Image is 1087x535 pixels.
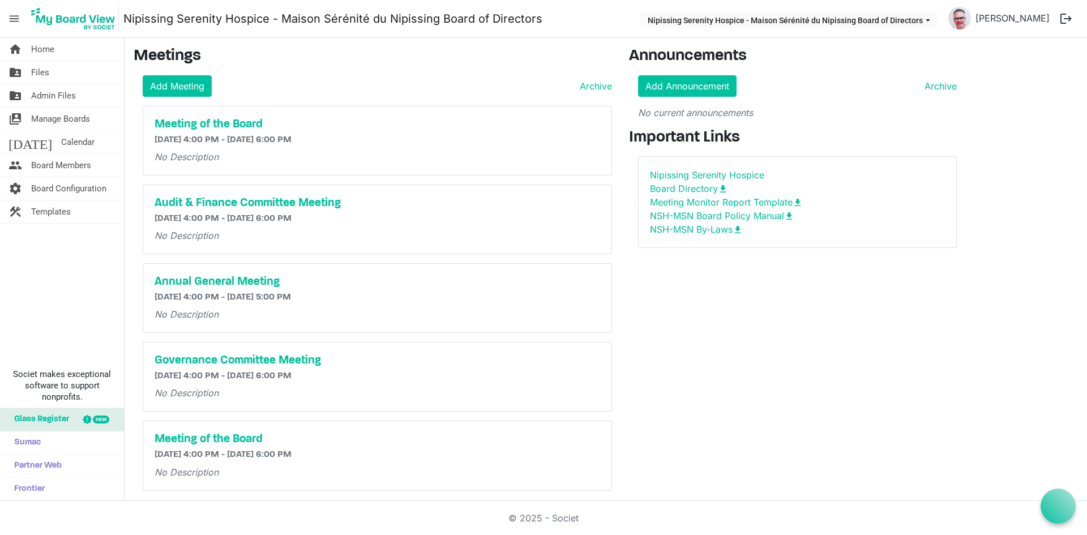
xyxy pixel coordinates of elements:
[134,47,612,66] h3: Meetings
[155,150,600,164] p: No Description
[971,7,1054,29] a: [PERSON_NAME]
[8,408,69,431] span: Glass Register
[31,154,91,177] span: Board Members
[8,84,22,107] span: folder_shared
[31,108,90,130] span: Manage Boards
[28,5,123,33] a: My Board View Logo
[155,135,600,145] h6: [DATE] 4:00 PM - [DATE] 6:00 PM
[638,75,737,97] a: Add Announcement
[155,371,600,382] h6: [DATE] 4:00 PM - [DATE] 6:00 PM
[93,416,109,423] div: new
[155,386,600,400] p: No Description
[155,229,600,242] p: No Description
[8,131,52,153] span: [DATE]
[575,79,612,93] a: Archive
[650,224,743,235] a: NSH-MSN By-Lawsdownload
[8,455,62,477] span: Partner Web
[718,184,728,194] span: download
[155,354,600,367] a: Governance Committee Meeting
[31,200,71,223] span: Templates
[784,211,794,221] span: download
[508,512,579,524] a: © 2025 - Societ
[793,198,803,208] span: download
[8,478,45,500] span: Frontier
[650,196,803,208] a: Meeting Monitor Report Templatedownload
[155,307,600,321] p: No Description
[1054,7,1078,31] button: logout
[733,225,743,235] span: download
[31,38,54,61] span: Home
[920,79,957,93] a: Archive
[155,275,600,289] a: Annual General Meeting
[155,450,600,460] h6: [DATE] 4:00 PM - [DATE] 6:00 PM
[155,292,600,303] h6: [DATE] 4:00 PM - [DATE] 5:00 PM
[8,177,22,200] span: settings
[638,106,957,119] p: No current announcements
[61,131,95,153] span: Calendar
[650,210,794,221] a: NSH-MSN Board Policy Manualdownload
[640,12,938,28] button: Nipissing Serenity Hospice - Maison Sérénité du Nipissing Board of Directors dropdownbutton
[8,61,22,84] span: folder_shared
[8,431,41,454] span: Sumac
[31,84,76,107] span: Admin Files
[155,433,600,446] a: Meeting of the Board
[8,200,22,223] span: construction
[123,7,542,30] a: Nipissing Serenity Hospice - Maison Sérénité du Nipissing Board of Directors
[155,196,600,210] a: Audit & Finance Committee Meeting
[31,177,106,200] span: Board Configuration
[28,5,119,33] img: My Board View Logo
[650,183,728,194] a: Board Directorydownload
[948,7,971,29] img: 0MpDF0xZpsvmN6nJu6j4na9fkL8uVyLzeteg1SJYPbrsJSYLf2fhu80Md3nUuTb8z2fY53FdlAzUaTt7U3Ey7Q_thumb.png
[629,129,966,148] h3: Important Links
[155,118,600,131] a: Meeting of the Board
[629,47,966,66] h3: Announcements
[8,108,22,130] span: switch_account
[155,465,600,479] p: No Description
[8,154,22,177] span: people
[8,38,22,61] span: home
[155,213,600,224] h6: [DATE] 4:00 PM - [DATE] 6:00 PM
[650,169,764,181] a: Nipissing Serenity Hospice
[5,369,119,403] span: Societ makes exceptional software to support nonprofits.
[31,61,49,84] span: Files
[143,75,212,97] a: Add Meeting
[3,8,25,29] span: menu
